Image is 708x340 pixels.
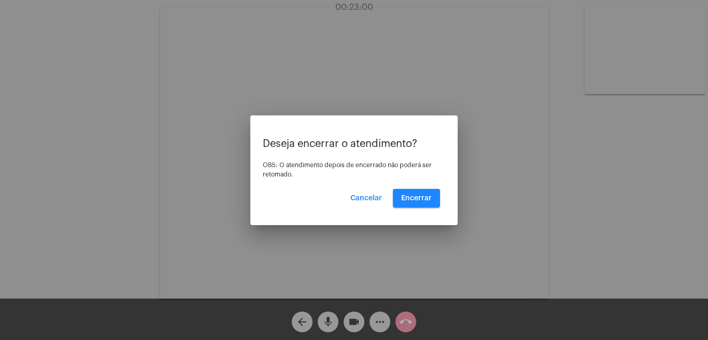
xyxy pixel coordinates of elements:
button: Cancelar [342,189,390,208]
span: Cancelar [350,195,382,202]
span: OBS: O atendimento depois de encerrado não poderá ser retomado. [263,162,432,178]
button: Encerrar [393,189,440,208]
p: Deseja encerrar o atendimento? [263,138,445,150]
span: Encerrar [401,195,432,202]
